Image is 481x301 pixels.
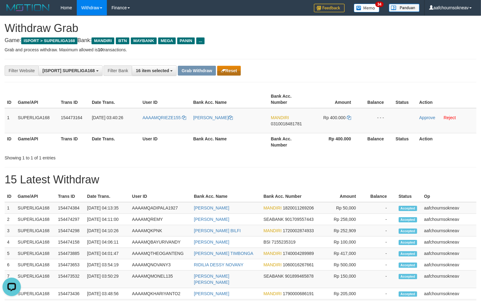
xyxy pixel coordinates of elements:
button: Reset [217,66,241,76]
th: Rp 400.000 [311,133,360,150]
h1: Withdraw Grab [5,22,476,34]
td: [DATE] 04:01:47 [85,248,130,259]
img: Button%20Memo.svg [354,4,380,12]
button: [ISPORT] SUPERLIGA168 [38,65,102,76]
a: Copy 400000 to clipboard [347,115,351,120]
th: Bank Acc. Name [191,133,268,150]
th: User ID [140,133,191,150]
div: Filter Bank [104,65,132,76]
td: 154473885 [56,248,85,259]
td: AAAAMQKHARIYANTO2 [130,288,192,299]
th: Bank Acc. Name [191,91,268,108]
td: SUPERLIGA168 [15,288,56,299]
td: Rp 417,000 [320,248,365,259]
th: Date Trans. [89,133,140,150]
span: 154473164 [61,115,82,120]
span: AAAAMQRIEZE155 [143,115,181,120]
a: [PERSON_NAME] [194,240,229,244]
th: Bank Acc. Number [261,191,320,202]
td: aafchournsokneav [422,225,476,237]
td: 6 [5,259,15,271]
span: Copy 1790000686191 to clipboard [283,291,314,296]
div: Showing 1 to 1 of 1 entries [5,152,196,161]
img: MOTION_logo.png [5,3,51,12]
td: 7 [5,271,15,288]
span: Accepted [399,274,417,279]
span: Copy 1820011269206 to clipboard [283,205,314,210]
span: Copy 901709557443 to clipboard [285,217,314,222]
td: - [365,225,396,237]
td: SUPERLIGA168 [15,248,56,259]
th: Date Trans. [85,191,130,202]
td: - [365,271,396,288]
span: Copy 7155235319 to clipboard [272,240,295,244]
span: MANDIRI [264,251,282,256]
span: [DATE] 03:40:26 [92,115,123,120]
td: AAAAMQREMY [130,214,192,225]
td: - [365,288,396,299]
th: Trans ID [58,133,89,150]
td: [DATE] 03:50:29 [85,271,130,288]
button: Grab Withdraw [178,66,216,76]
button: Open LiveChat chat widget [2,2,21,21]
a: [PERSON_NAME] BILFI [194,228,240,233]
span: MANDIRI [264,205,282,210]
td: - [365,202,396,214]
a: [PERSON_NAME] TIMBONGA [194,251,253,256]
span: MANDIRI [264,228,282,233]
span: 34 [375,2,384,7]
th: Op [422,191,476,202]
td: Rp 100,000 [320,237,365,248]
th: Bank Acc. Name [191,191,261,202]
td: AAAAMQTHEOGANTENG [130,248,192,259]
th: Bank Acc. Number [268,91,311,108]
span: MANDIRI [264,262,282,267]
span: Copy 1060016267661 to clipboard [283,262,314,267]
td: AAAAMQBAYURIVANDY [130,237,192,248]
h4: Game: Bank: [5,37,476,44]
td: SUPERLIGA168 [15,202,56,214]
td: 3 [5,225,15,237]
th: Amount [320,191,365,202]
td: AAAAMQKPNK [130,225,192,237]
td: SUPERLIGA168 [15,271,56,288]
a: [PERSON_NAME] [194,291,229,296]
span: Rp 400.000 [323,115,346,120]
td: 154474297 [56,214,85,225]
span: Accepted [399,291,417,297]
td: AAAAMQMONEL135 [130,271,192,288]
a: RIDILIA DESSY NOVANY [194,262,243,267]
td: aafchournsokneav [422,271,476,288]
a: [PERSON_NAME] [194,217,229,222]
span: ... [196,37,205,44]
button: 16 item selected [132,65,177,76]
th: Trans ID [56,191,85,202]
td: 1 [5,108,15,133]
span: MANDIRI [271,115,289,120]
th: ID [5,91,15,108]
td: [DATE] 03:48:56 [85,288,130,299]
td: [DATE] 03:54:19 [85,259,130,271]
span: SEABANK [264,217,284,222]
th: Game/API [15,191,56,202]
th: ID [5,133,15,150]
a: [PERSON_NAME] [194,205,229,210]
p: Grab and process withdraw. Maximum allowed is transactions. [5,47,476,53]
td: aafchournsokneav [422,288,476,299]
td: [DATE] 04:10:26 [85,225,130,237]
td: aafchournsokneav [422,248,476,259]
td: aafchournsokneav [422,214,476,225]
td: Rp 258,000 [320,214,365,225]
img: Feedback.jpg [314,4,345,12]
th: Balance [365,191,396,202]
td: - - - [360,108,393,133]
span: Copy 1720002874933 to clipboard [283,228,314,233]
td: aafchournsokneav [422,237,476,248]
span: Copy 1740004289989 to clipboard [283,251,314,256]
span: MAYBANK [131,37,157,44]
span: [ISPORT] SUPERLIGA168 [42,68,95,73]
span: PANIN [177,37,195,44]
td: 154474158 [56,237,85,248]
span: SEABANK [264,274,284,279]
td: [DATE] 04:11:00 [85,214,130,225]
